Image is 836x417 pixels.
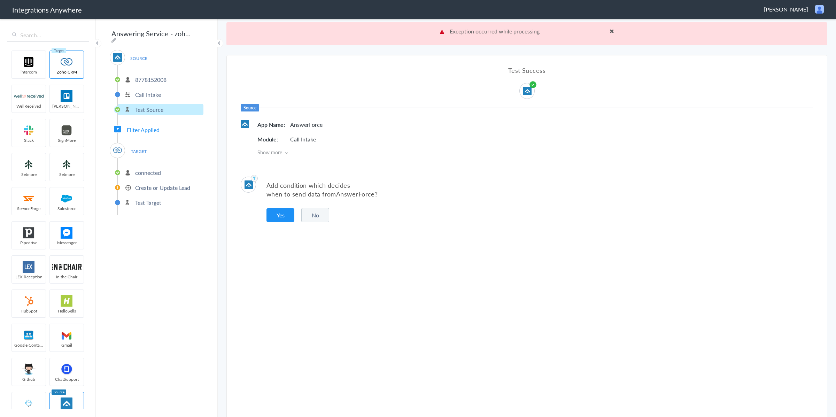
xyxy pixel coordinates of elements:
img: intercom-logo.svg [14,56,44,68]
span: intercom [12,69,46,75]
span: WellReceived [12,103,46,109]
span: Setmore [50,171,84,177]
span: LEX Reception [12,274,46,280]
span: TARGET [125,147,152,156]
img: af-app-logo.svg [113,53,122,62]
img: signmore-logo.png [52,124,82,136]
h6: Source [241,104,259,111]
img: trello.png [52,90,82,102]
img: slack-logo.svg [14,124,44,136]
span: Zoho CRM [50,69,84,75]
img: github.png [14,363,44,375]
span: Setmore [12,171,46,177]
span: Github [12,376,46,382]
img: pipedrive.png [14,227,44,239]
span: HelloSells [50,308,84,314]
img: hubspot-logo.svg [14,295,44,307]
button: Yes [266,208,294,222]
span: Show more [257,149,813,156]
img: serviceforge-icon.png [14,193,44,204]
img: Answering_service.png [14,397,44,409]
img: af-app-logo.svg [52,397,82,409]
img: wr-logo.svg [14,90,44,102]
img: af-app-logo.svg [523,87,532,95]
span: SignMore [50,137,84,143]
p: Test Source [135,106,163,114]
p: Create or Update Lead [135,184,190,192]
span: HubSpot [12,308,46,314]
span: ServiceForge [12,206,46,211]
h1: Integrations Anywhere [12,5,82,15]
span: AnswerForce [336,190,375,198]
p: Call Intake [135,91,161,99]
h4: Test Success [241,66,813,75]
img: salesforce-logo.svg [52,193,82,204]
img: zoho-logo.svg [52,56,82,68]
img: af-app-logo.svg [245,180,253,189]
img: chatsupport-icon.svg [52,363,82,375]
span: Pipedrive [12,240,46,246]
span: [PERSON_NAME] [50,103,84,109]
span: Filter Applied [127,126,160,134]
img: FBM.png [52,227,82,239]
img: user.png [815,5,824,14]
p: Call Intake [290,135,316,143]
button: No [301,208,329,222]
span: Salesforce [50,206,84,211]
span: Google Contacts [12,342,46,348]
span: SOURCE [125,54,152,63]
span: Gmail [50,342,84,348]
img: lex-app-logo.svg [14,261,44,273]
h5: Module [257,135,289,143]
img: inch-logo.svg [52,261,82,273]
input: Search... [7,29,89,42]
p: 8778152008 [135,76,167,84]
span: In the Chair [50,274,84,280]
span: Slack [12,137,46,143]
p: connected [135,169,161,177]
span: [PERSON_NAME] [764,5,808,13]
img: zoho-logo.svg [113,146,122,155]
p: Add condition which decides when to send data from ? [266,181,813,198]
span: ChatSupport [50,376,84,382]
img: setmoreNew.jpg [52,159,82,170]
p: AnswerForce [290,121,323,129]
h5: App Name [257,121,289,129]
p: Exception occurred while processing [440,27,614,35]
img: gmail-logo.svg [52,329,82,341]
img: googleContact_logo.png [14,329,44,341]
img: hs-app-logo.svg [52,295,82,307]
p: Test Target [135,199,161,207]
img: af-app-logo.svg [241,120,249,128]
span: Messenger [50,240,84,246]
img: setmoreNew.jpg [14,159,44,170]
